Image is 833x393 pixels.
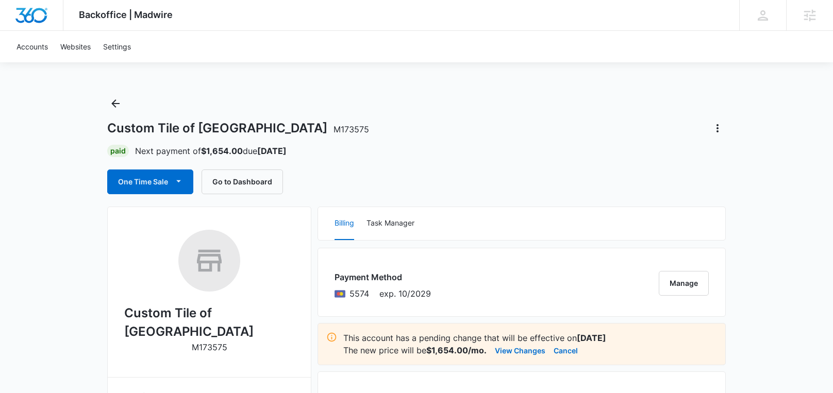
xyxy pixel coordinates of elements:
strong: [DATE] [577,333,606,343]
a: Settings [97,31,137,62]
span: M173575 [334,124,369,134]
p: M173575 [192,341,227,353]
strong: $1,654.00 [201,146,243,156]
button: Actions [709,120,726,136]
a: Websites [54,31,97,62]
p: The new price will be [343,344,487,356]
span: Mastercard ending with [349,287,369,300]
a: Accounts [10,31,54,62]
div: Paid [107,145,129,157]
h3: Payment Method [335,271,431,283]
button: Cancel [554,344,578,356]
strong: $1,654.00/mo. [426,345,487,355]
button: One Time Sale [107,169,193,194]
p: Next payment of due [135,145,287,157]
span: exp. 10/2029 [379,287,431,300]
h2: Custom Tile of [GEOGRAPHIC_DATA] [124,304,294,341]
button: Go to Dashboard [202,169,283,194]
button: Manage [659,271,709,296]
p: This account has a pending change that will be effective on [343,332,717,344]
h1: Custom Tile of [GEOGRAPHIC_DATA] [107,121,369,136]
strong: [DATE] [257,146,287,156]
button: View Changes [495,344,545,356]
span: Backoffice | Madwire [79,9,173,20]
button: Back [107,95,124,112]
button: Task Manager [366,207,414,240]
button: Billing [335,207,354,240]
